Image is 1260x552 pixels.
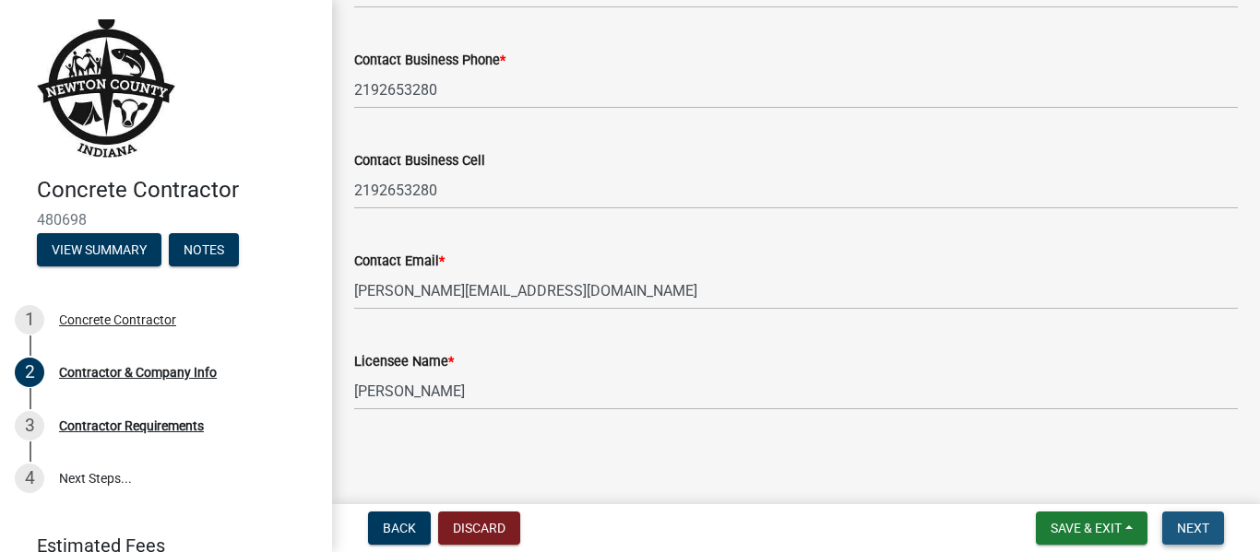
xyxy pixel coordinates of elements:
[169,233,239,266] button: Notes
[1162,511,1224,545] button: Next
[59,419,204,432] div: Contractor Requirements
[354,356,454,369] label: Licensee Name
[354,54,505,67] label: Contact Business Phone
[15,464,44,493] div: 4
[1051,521,1122,535] span: Save & Exit
[354,155,485,168] label: Contact Business Cell
[438,511,520,545] button: Discard
[169,243,239,258] wm-modal-confirm: Notes
[37,233,161,266] button: View Summary
[37,211,295,229] span: 480698
[37,19,175,158] img: Newton County, Indiana
[1177,521,1209,535] span: Next
[37,177,317,204] h4: Concrete Contractor
[15,411,44,440] div: 3
[37,243,161,258] wm-modal-confirm: Summary
[15,305,44,335] div: 1
[1036,511,1147,545] button: Save & Exit
[354,255,445,268] label: Contact Email
[59,366,217,379] div: Contractor & Company Info
[15,358,44,387] div: 2
[383,521,416,535] span: Back
[59,313,176,326] div: Concrete Contractor
[368,511,431,545] button: Back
